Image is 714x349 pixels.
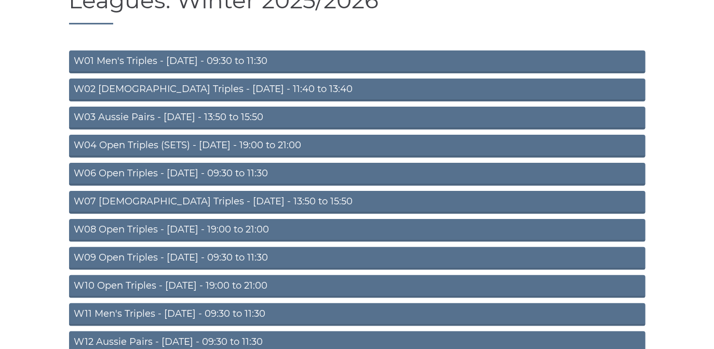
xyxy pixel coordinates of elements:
[69,219,645,242] a: W08 Open Triples - [DATE] - 19:00 to 21:00
[69,191,645,214] a: W07 [DEMOGRAPHIC_DATA] Triples - [DATE] - 13:50 to 15:50
[69,135,645,158] a: W04 Open Triples (SETS) - [DATE] - 19:00 to 21:00
[69,50,645,73] a: W01 Men's Triples - [DATE] - 09:30 to 11:30
[69,107,645,130] a: W03 Aussie Pairs - [DATE] - 13:50 to 15:50
[69,79,645,101] a: W02 [DEMOGRAPHIC_DATA] Triples - [DATE] - 11:40 to 13:40
[69,247,645,270] a: W09 Open Triples - [DATE] - 09:30 to 11:30
[69,163,645,186] a: W06 Open Triples - [DATE] - 09:30 to 11:30
[69,275,645,298] a: W10 Open Triples - [DATE] - 19:00 to 21:00
[69,303,645,326] a: W11 Men's Triples - [DATE] - 09:30 to 11:30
